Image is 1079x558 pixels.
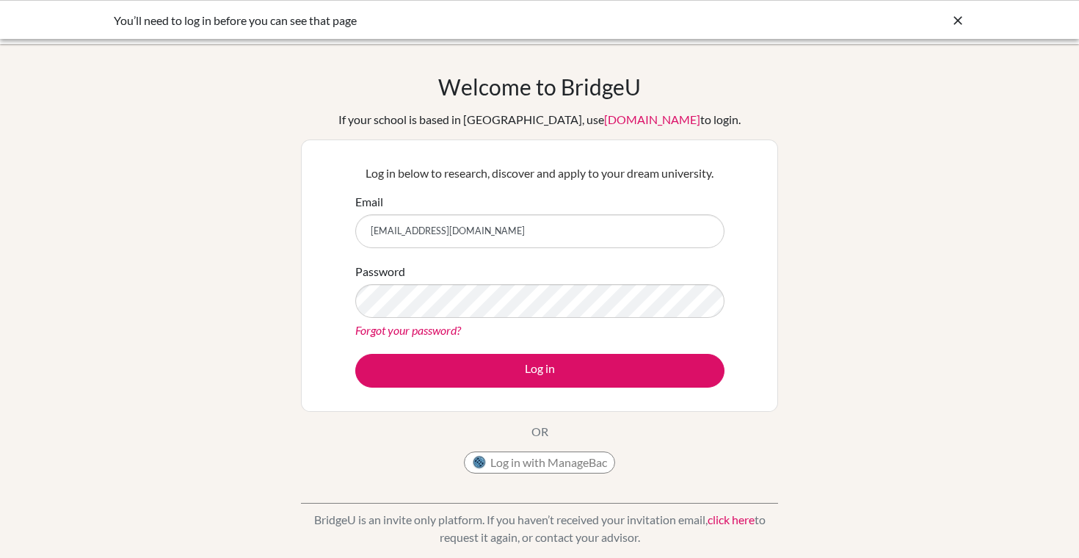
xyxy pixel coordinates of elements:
label: Password [355,263,405,280]
button: Log in with ManageBac [464,452,615,474]
a: click here [708,512,755,526]
a: [DOMAIN_NAME] [604,112,700,126]
p: BridgeU is an invite only platform. If you haven’t received your invitation email, to request it ... [301,511,778,546]
div: If your school is based in [GEOGRAPHIC_DATA], use to login. [338,111,741,128]
a: Forgot your password? [355,323,461,337]
button: Log in [355,354,724,388]
h1: Welcome to BridgeU [438,73,641,100]
label: Email [355,193,383,211]
div: You’ll need to log in before you can see that page [114,12,745,29]
p: OR [531,423,548,441]
p: Log in below to research, discover and apply to your dream university. [355,164,724,182]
